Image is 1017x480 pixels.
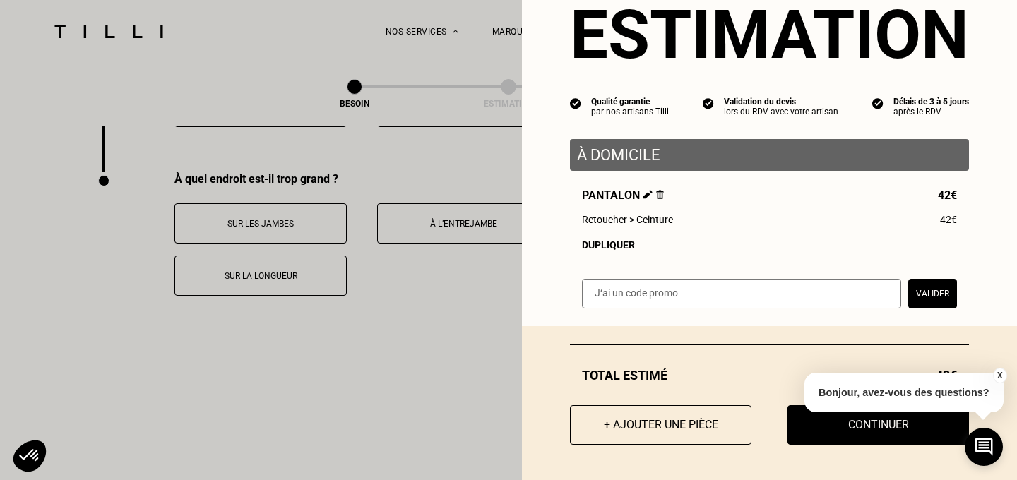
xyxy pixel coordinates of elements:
button: Continuer [787,405,969,445]
div: après le RDV [893,107,969,116]
img: Supprimer [656,190,664,199]
div: par nos artisans Tilli [591,107,669,116]
button: X [992,368,1006,383]
img: icon list info [703,97,714,109]
p: Bonjour, avez-vous des questions? [804,373,1004,412]
button: + Ajouter une pièce [570,405,751,445]
div: Qualité garantie [591,97,669,107]
img: icon list info [570,97,581,109]
span: Retoucher > Ceinture [582,214,673,225]
div: Dupliquer [582,239,957,251]
input: J‘ai un code promo [582,279,901,308]
div: Validation du devis [724,97,838,107]
span: Pantalon [582,188,664,202]
span: 42€ [938,188,957,202]
img: Éditer [643,190,653,199]
p: À domicile [577,146,962,164]
img: icon list info [872,97,884,109]
div: lors du RDV avec votre artisan [724,107,838,116]
div: Délais de 3 à 5 jours [893,97,969,107]
div: Total estimé [570,368,969,383]
span: 42€ [940,214,957,225]
button: Valider [908,279,957,308]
